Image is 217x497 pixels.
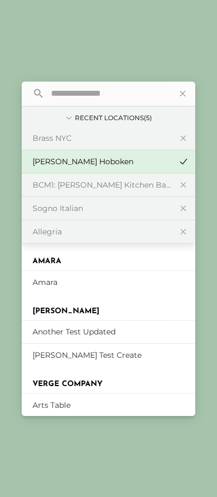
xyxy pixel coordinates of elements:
div: Another Test Updated [33,326,190,337]
div: Recent Locations ( 5 ) [75,113,152,122]
label: Verge Company [33,379,103,390]
div: [PERSON_NAME] Test Create [33,350,190,361]
label: [PERSON_NAME] [33,306,99,317]
div: BCM1: [PERSON_NAME] Kitchen Bar Market [33,179,171,190]
div: [PERSON_NAME] Hoboken [33,156,171,167]
label: Amara [33,256,61,267]
div: Sogno Italian [33,203,171,214]
div: Arts Table [33,400,190,411]
div: Amara [33,277,190,288]
div: Allegria [33,226,171,237]
div: Brass NYC [33,133,171,144]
